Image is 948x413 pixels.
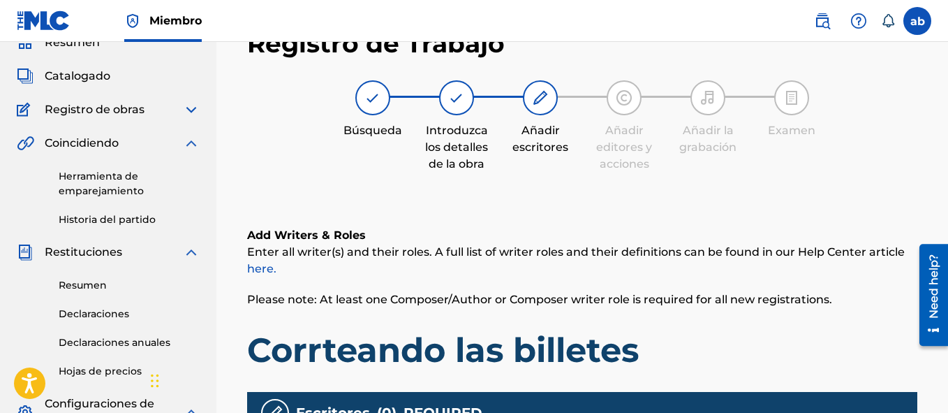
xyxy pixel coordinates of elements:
span: Enter all writer(s) and their roles. A full list of writer roles and their definitions can be fou... [247,245,905,275]
div: Widget de chat [147,346,216,413]
h2: Registro de Trabajo [247,28,505,59]
span: Catalogado [45,68,110,85]
img: Icono del indicador de pasos para agregar editores y acciones [616,89,632,106]
img: icono del indicador de paso para la búsqueda [364,89,381,106]
span: Registro de obras [45,101,145,118]
div: Menú de Usuario [903,7,931,35]
img: icono del indicador de paso para añadir la grabación [699,89,716,106]
span: Resumen [45,34,100,51]
img: ampliación [183,101,200,118]
img: ayuda [850,13,867,29]
iframe: Chat Widget [147,346,216,413]
a: CatalogadoCatalogado [17,68,110,85]
img: icono del indicador de paso para Agregar escritores [532,89,549,106]
div: Ayuda [845,7,873,35]
div: Búsqueda [338,122,408,139]
a: Declaraciones [59,307,200,321]
h1: Corrteando las billetes [247,329,917,371]
span: Coincidiendo [45,135,119,152]
a: Hojas de precios [59,364,200,379]
a: ResumenResumen [17,34,100,51]
a: Herramienta de emparejamiento [59,169,200,198]
span: Miembro [149,13,202,29]
img: Registro de obras [17,101,35,118]
a: Historia del partido [59,212,200,227]
span: Please note: At least one Composer/Author or Composer writer role is required for all new registr... [247,293,832,306]
img: Resumen [17,34,34,51]
a: Resumen [59,278,200,293]
iframe: Resource Center [909,237,948,353]
div: Notificaciones [881,14,895,28]
div: Añadir escritores [505,122,575,156]
img: ampliación [183,135,200,152]
img: icono del indicador paso para entrar en los detalles de trabajo [448,89,465,106]
a: Declaraciones anuales [59,335,200,350]
a: here. [247,262,276,275]
img: Restituciones [17,244,34,261]
div: Arrastrar [151,360,159,402]
img: búsqueda [814,13,831,29]
img: ampliación [183,244,200,261]
img: Topholdholder [124,13,141,29]
div: Añadir la grabación [673,122,743,156]
div: Introduzca los detalles de la obra [422,122,491,173]
div: Añadir editores y acciones [589,122,659,173]
div: Examen [757,122,827,139]
img: Catalogado [17,68,34,85]
img: Coincidiendo [17,135,34,152]
img: icono de los indicadores de paso para la revisión [783,89,800,106]
a: Búsqueda pública [808,7,836,35]
img: Logo MLC [17,10,71,31]
h6: Add Writers & Roles [247,227,917,244]
span: Restituciones [45,244,122,261]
